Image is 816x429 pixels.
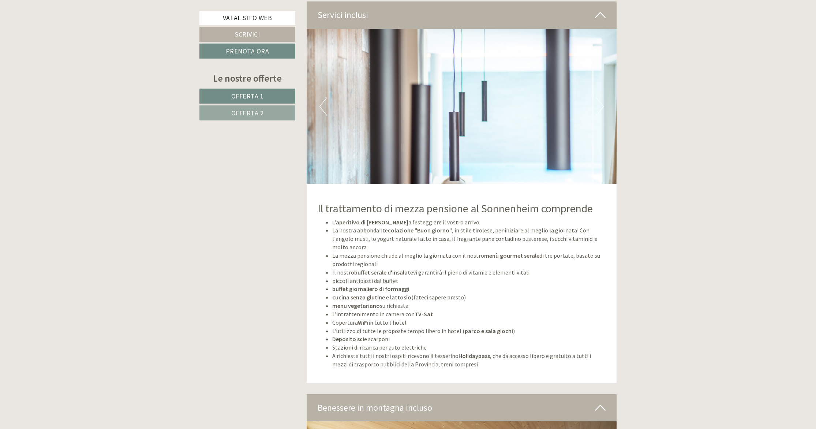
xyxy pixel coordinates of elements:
strong: menù gourmet serale [484,252,539,259]
li: A richiesta tutti i nostri ospiti ricevono il tesserino , che dà accesso libero e gratuito a tutt... [332,352,606,369]
strong: WiFi [358,319,368,326]
li: e scarponi [332,335,606,343]
li: Stazioni di ricarica per auto elettriche [332,343,606,352]
span: Offerta 1 [231,92,264,100]
strong: Deposito sci [332,335,364,343]
strong: menu vegetariano [332,302,380,309]
strong: buffet serale d'insalate [354,269,413,276]
li: piccoli antipasti dal buffet [332,277,606,285]
button: Previous [319,97,327,116]
div: Inso Sonnenheim [11,21,108,27]
li: a festeggiare il vostro arrivo [332,218,606,227]
a: Vai al sito web [199,11,295,25]
strong: TV-Sat [415,310,433,318]
div: mercoledì [125,5,164,18]
li: Copertura in tutto l'hotel [332,318,606,327]
li: La mezza pensione chiude al meglio la giornata con il nostro di tre portate, basato su prodotti r... [332,251,606,268]
strong: L'aperitivo di [PERSON_NAME] [332,219,408,226]
div: Servici inclusi [307,1,617,29]
div: Benessere in montagna incluso [307,394,617,421]
button: Next [596,97,604,116]
strong: cucina senza glutine e lattosio [332,294,411,301]
span: Offerta 2 [231,109,264,117]
li: su richiesta [332,302,606,310]
strong: colazione "Buon giorno" [388,227,452,234]
strong: parco e sala giochi [465,327,513,335]
li: La nostra abbondante , in stile tirolese, per iniziare al meglio la giornata! Con l'angolo müsli,... [332,226,606,251]
li: L'intrattenimento in camera con [332,310,606,318]
small: 16:40 [11,36,108,41]
div: Le nostre offerte [199,71,295,85]
button: Invia [250,191,289,206]
a: Prenota ora [199,44,295,59]
h2: Il trattamento di mezza pensione al Sonnenheim comprende [318,202,606,214]
a: Scrivici [199,27,295,42]
div: Buon giorno, come possiamo aiutarla? [5,20,111,42]
li: Il nostro vi garantirà il pieno di vitamie e elementi vitali [332,268,606,277]
li: L'utilizzo di tutte le proposte tempo libero in hotel ( ) [332,327,606,335]
strong: buffet giornaliero di formaggi [332,285,409,292]
strong: Holidaypass [458,352,490,359]
li: (fateci sapere presto) [332,293,606,302]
